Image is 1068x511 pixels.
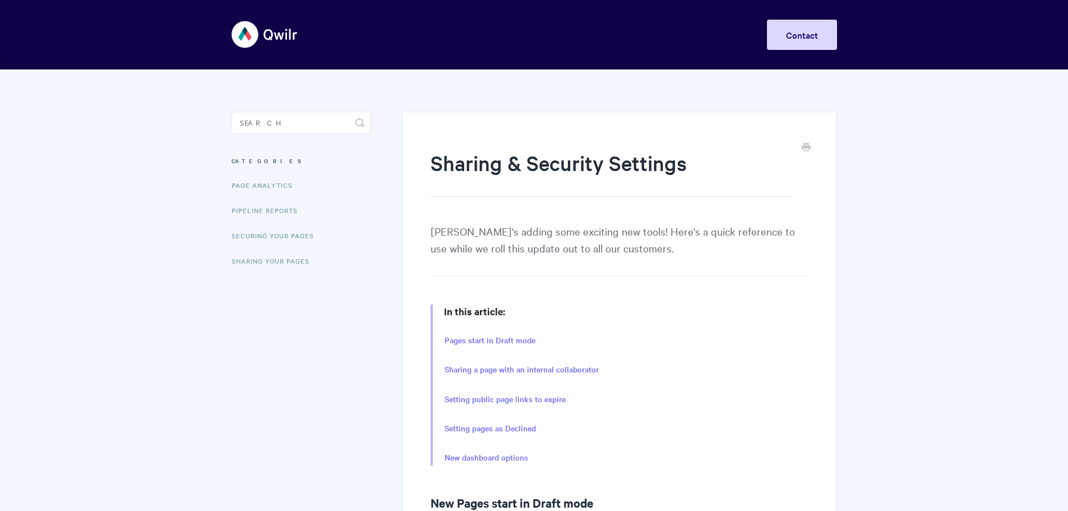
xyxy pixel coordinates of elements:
h1: Sharing & Security Settings [431,149,791,197]
a: Sharing a page with an internal collaborator [445,363,599,376]
a: Pipeline reports [232,199,306,222]
a: Contact [767,20,837,50]
a: Setting public page links to expire [445,393,566,406]
img: Qwilr Help Center [232,13,298,56]
a: Page Analytics [232,174,301,196]
input: Search [232,112,371,134]
a: Setting pages as Declined [445,422,536,435]
p: [PERSON_NAME]'s adding some exciting new tools! Here's a quick reference to use while we roll thi... [431,223,808,277]
a: Securing Your Pages [232,224,322,247]
h3: Categories [232,151,371,171]
strong: In this article: [444,305,505,318]
a: New dashboard options [445,452,528,464]
a: Sharing Your Pages [232,250,318,272]
a: Pages start in Draft mode [445,334,535,347]
a: Print this Article [802,142,811,154]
